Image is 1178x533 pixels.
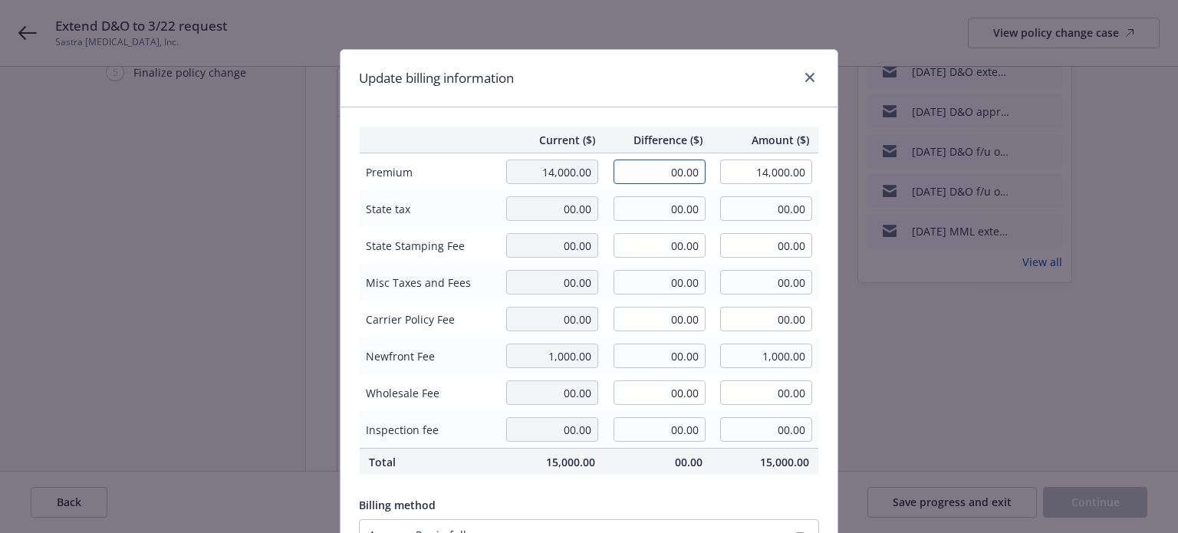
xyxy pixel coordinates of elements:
[366,311,491,327] span: Carrier Policy Fee
[721,454,810,470] span: 15,000.00
[366,385,491,401] span: Wholesale Fee
[801,68,819,87] a: close
[366,238,491,254] span: State Stamping Fee
[506,454,595,470] span: 15,000.00
[366,348,491,364] span: Newfront Fee
[366,275,491,291] span: Misc Taxes and Fees
[359,498,436,512] span: Billing method
[721,132,810,148] span: Amount ($)
[366,164,491,180] span: Premium
[614,454,703,470] span: 00.00
[366,201,491,217] span: State tax
[614,132,703,148] span: Difference ($)
[359,68,514,88] h1: Update billing information
[366,422,491,438] span: Inspection fee
[506,132,595,148] span: Current ($)
[369,454,488,470] span: Total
